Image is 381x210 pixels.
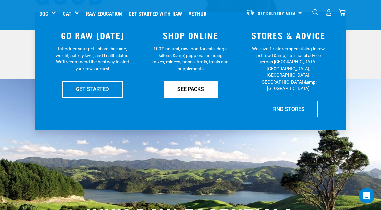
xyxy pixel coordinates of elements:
[84,0,127,26] a: Raw Education
[246,9,255,15] img: van-moving.png
[146,30,236,40] h3: SHOP ONLINE
[187,0,211,26] a: Vethub
[48,30,138,40] h3: GO RAW [DATE]
[259,101,318,117] a: FIND STORES
[339,9,346,16] img: home-icon@2x.png
[164,81,218,97] a: SEE PACKS
[312,9,318,15] img: home-icon-1@2x.png
[152,46,229,72] p: 100% natural, raw food for cats, dogs, kittens &amp; puppies. Including mixes, minces, bones, bro...
[39,9,48,17] a: Dog
[359,188,374,203] iframe: Intercom live chat
[325,9,332,16] img: user.png
[54,46,131,72] p: Introduce your pet—share their age, weight, activity level, and health status. We'll recommend th...
[258,12,296,14] span: Set Delivery Area
[250,46,327,92] p: We have 17 stores specialising in raw pet food &amp; nutritional advice across [GEOGRAPHIC_DATA],...
[127,0,187,26] a: Get started with Raw
[63,9,71,17] a: Cat
[243,30,333,40] h3: STORES & ADVICE
[62,81,123,97] a: GET STARTED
